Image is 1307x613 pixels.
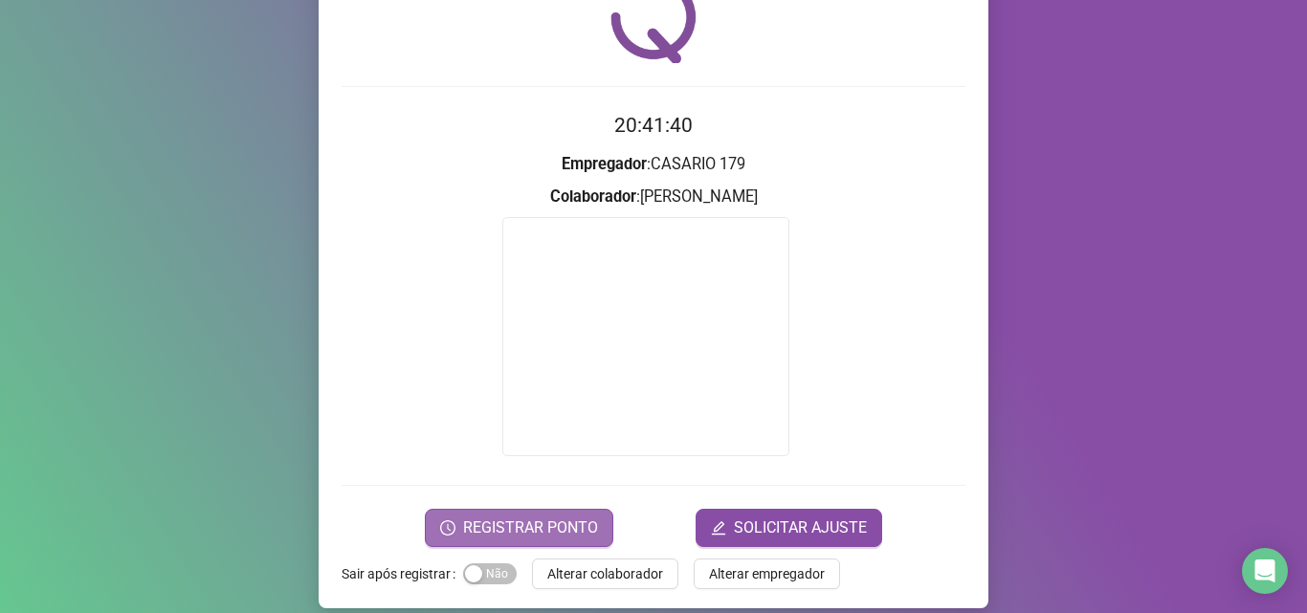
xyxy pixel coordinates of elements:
h3: : [PERSON_NAME] [342,185,965,209]
strong: Colaborador [550,187,636,206]
time: 20:41:40 [614,114,693,137]
span: REGISTRAR PONTO [463,516,598,539]
span: Alterar empregador [709,563,825,584]
button: Alterar empregador [694,558,840,589]
button: REGISTRAR PONTO [425,509,613,547]
span: edit [711,520,726,536]
label: Sair após registrar [342,558,463,589]
div: Open Intercom Messenger [1242,548,1288,594]
h3: : CASARIO 179 [342,152,965,177]
strong: Empregador [562,155,647,173]
span: clock-circle [440,520,455,536]
span: SOLICITAR AJUSTE [734,516,867,539]
button: Alterar colaborador [532,558,678,589]
button: editSOLICITAR AJUSTE [696,509,882,547]
span: Alterar colaborador [547,563,663,584]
